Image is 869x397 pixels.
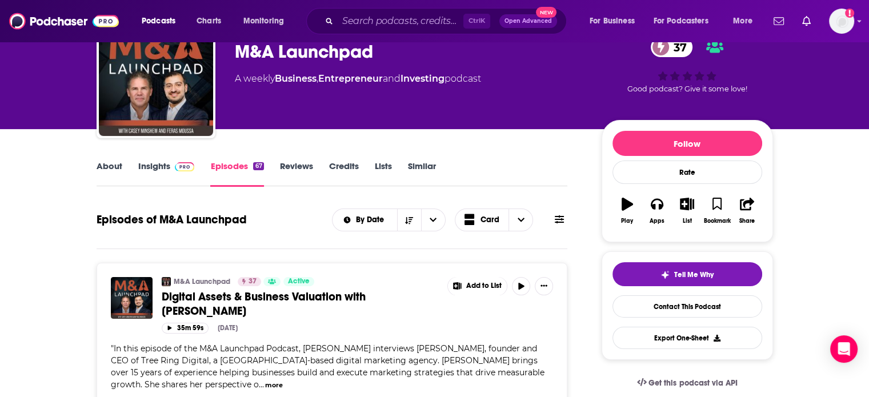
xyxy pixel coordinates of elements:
h2: Choose List sort [332,208,446,231]
span: Logged in as Bcprpro33 [829,9,854,34]
span: Monitoring [243,13,284,29]
a: Investing [401,73,444,84]
span: 37 [662,37,692,57]
a: Get this podcast via API [628,369,747,397]
button: Open AdvancedNew [499,14,557,28]
button: Choose View [455,208,534,231]
button: Share [732,190,762,231]
div: [DATE] [218,324,238,332]
span: In this episode of the M&A Launchpad Podcast, [PERSON_NAME] interviews [PERSON_NAME], founder and... [111,343,544,390]
a: Show notifications dropdown [769,11,788,31]
button: 35m 59s [162,323,209,334]
img: Digital Assets & Business Valuation with Paige Wiese [111,277,153,319]
a: Business [275,73,317,84]
a: Entrepreneur [318,73,383,84]
a: Similar [408,161,436,187]
span: and [383,73,401,84]
a: 37 [651,37,692,57]
a: Reviews [280,161,313,187]
img: User Profile [829,9,854,34]
span: By Date [356,216,388,224]
span: Add to List [466,282,502,290]
span: Charts [197,13,221,29]
img: Podchaser Pro [175,162,195,171]
button: open menu [235,12,299,30]
span: " [111,343,544,390]
button: Follow [612,131,762,156]
button: Play [612,190,642,231]
button: Bookmark [702,190,732,231]
a: Episodes67 [210,161,263,187]
a: Contact This Podcast [612,295,762,318]
button: open menu [333,216,397,224]
span: Good podcast? Give it some love! [627,85,747,93]
a: Digital Assets & Business Valuation with [PERSON_NAME] [162,290,439,318]
a: Active [283,277,314,286]
a: 37 [238,277,261,286]
div: Play [621,218,633,224]
a: Credits [329,161,359,187]
button: Apps [642,190,672,231]
span: Get this podcast via API [648,378,737,388]
span: New [536,7,556,18]
button: Export One-Sheet [612,327,762,349]
div: Search podcasts, credits, & more... [317,8,578,34]
span: Card [480,216,499,224]
span: 37 [249,276,257,287]
a: Show notifications dropdown [798,11,815,31]
input: Search podcasts, credits, & more... [338,12,463,30]
div: Apps [650,218,664,224]
button: Show More Button [535,277,553,295]
a: Lists [375,161,392,187]
div: Share [739,218,755,224]
span: Open Advanced [504,18,552,24]
span: Active [288,276,310,287]
button: tell me why sparkleTell Me Why [612,262,762,286]
span: Tell Me Why [674,270,714,279]
div: 67 [253,162,263,170]
img: M&A Launchpad [162,277,171,286]
a: About [97,161,122,187]
svg: Add a profile image [845,9,854,18]
a: M&A Launchpad [174,277,230,286]
a: Charts [189,12,228,30]
button: open menu [134,12,190,30]
div: List [683,218,692,224]
div: A weekly podcast [235,72,481,86]
button: open menu [421,209,445,231]
div: Open Intercom Messenger [830,335,858,363]
button: List [672,190,702,231]
span: ... [259,379,264,390]
button: more [265,380,283,390]
button: Show More Button [448,277,507,295]
span: For Business [590,13,635,29]
button: open menu [582,12,649,30]
div: 37Good podcast? Give it some love! [602,30,773,101]
img: M&A Launchpad [99,22,213,136]
button: open menu [725,12,767,30]
span: More [733,13,752,29]
img: tell me why sparkle [660,270,670,279]
span: , [317,73,318,84]
button: Sort Direction [397,209,421,231]
a: InsightsPodchaser Pro [138,161,195,187]
h1: Episodes of M&A Launchpad [97,212,247,227]
img: Podchaser - Follow, Share and Rate Podcasts [9,10,119,32]
span: For Podcasters [654,13,708,29]
div: Bookmark [703,218,730,224]
div: Rate [612,161,762,184]
button: Show profile menu [829,9,854,34]
span: Digital Assets & Business Valuation with [PERSON_NAME] [162,290,366,318]
span: Podcasts [142,13,175,29]
button: open menu [646,12,725,30]
span: Ctrl K [463,14,490,29]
